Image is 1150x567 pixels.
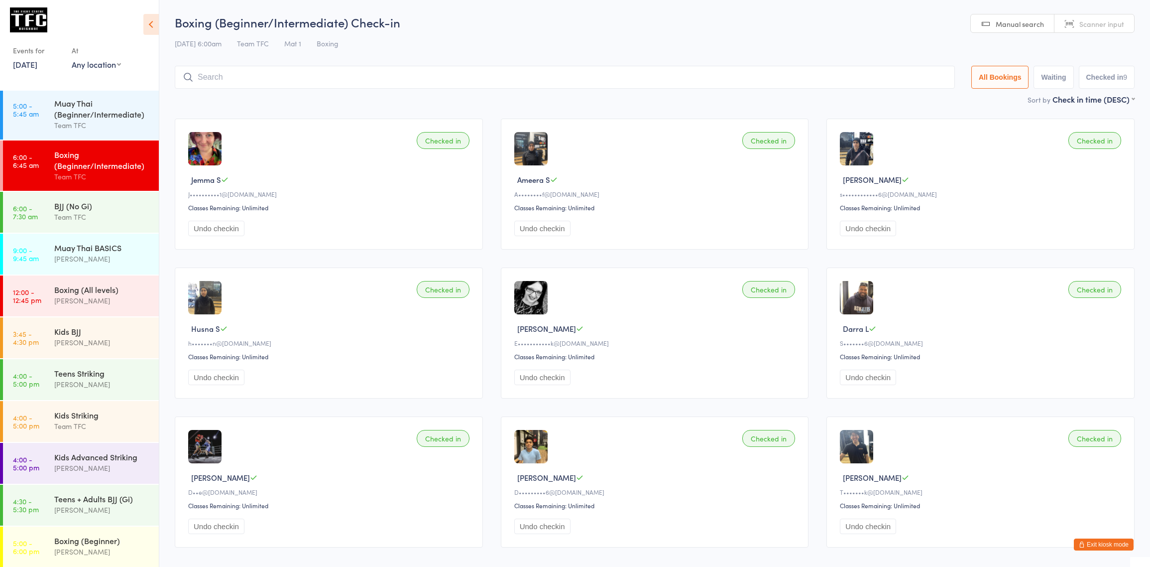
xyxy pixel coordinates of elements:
[188,339,472,347] div: h•••••••n@[DOMAIN_NAME]
[188,190,472,198] div: J••••••••••1@[DOMAIN_NAME]
[188,132,222,165] img: image1740680842.png
[417,281,469,298] div: Checked in
[54,326,150,337] div: Kids BJJ
[175,38,222,48] span: [DATE] 6:00am
[54,421,150,432] div: Team TFC
[1028,95,1050,105] label: Sort by
[188,370,244,385] button: Undo checkin
[54,337,150,348] div: [PERSON_NAME]
[742,281,795,298] div: Checked in
[742,430,795,447] div: Checked in
[1068,430,1121,447] div: Checked in
[13,414,39,429] time: 4:00 - 5:00 pm
[54,535,150,546] div: Boxing (Beginner)
[3,359,159,400] a: 4:00 -5:00 pmTeens Striking[PERSON_NAME]
[1123,73,1127,81] div: 9
[13,204,38,220] time: 6:00 - 7:30 am
[3,141,159,191] a: 6:00 -6:45 amBoxing (Beginner/Intermediate)Team TFC
[3,192,159,233] a: 6:00 -7:30 amBJJ (No Gi)Team TFC
[317,38,339,48] span: Boxing
[54,504,150,516] div: [PERSON_NAME]
[175,14,1135,30] h2: Boxing (Beginner/Intermediate) Check-in
[840,132,873,165] img: image1757365185.png
[514,488,799,496] div: D•••••••••6@[DOMAIN_NAME]
[1068,281,1121,298] div: Checked in
[54,410,150,421] div: Kids Striking
[417,430,469,447] div: Checked in
[1079,66,1135,89] button: Checked in9
[840,430,873,463] img: image1724702497.png
[840,370,896,385] button: Undo checkin
[514,430,548,463] img: image1748203224.png
[3,401,159,442] a: 4:00 -5:00 pmKids StrikingTeam TFC
[54,379,150,390] div: [PERSON_NAME]
[54,284,150,295] div: Boxing (All levels)
[13,539,39,555] time: 5:00 - 6:00 pm
[13,455,39,471] time: 4:00 - 5:00 pm
[843,472,902,483] span: [PERSON_NAME]
[54,451,150,462] div: Kids Advanced Striking
[3,443,159,484] a: 4:00 -5:00 pmKids Advanced Striking[PERSON_NAME]
[843,174,902,185] span: [PERSON_NAME]
[1034,66,1073,89] button: Waiting
[13,497,39,513] time: 4:30 - 5:30 pm
[188,501,472,510] div: Classes Remaining: Unlimited
[840,352,1124,361] div: Classes Remaining: Unlimited
[514,221,571,236] button: Undo checkin
[13,288,41,304] time: 12:00 - 12:45 pm
[517,472,576,483] span: [PERSON_NAME]
[3,485,159,526] a: 4:30 -5:30 pmTeens + Adults BJJ (Gi)[PERSON_NAME]
[971,66,1029,89] button: All Bookings
[13,246,39,262] time: 9:00 - 9:45 am
[54,211,150,223] div: Team TFC
[13,42,62,59] div: Events for
[514,132,548,165] img: image1757019635.png
[54,200,150,211] div: BJJ (No Gi)
[3,89,159,140] a: 5:00 -5:45 amMuay Thai (Beginner/Intermediate)Team TFC
[54,171,150,182] div: Team TFC
[54,253,150,265] div: [PERSON_NAME]
[188,430,222,463] img: image1740908157.png
[13,153,39,169] time: 6:00 - 6:45 am
[514,190,799,198] div: A••••••••f@[DOMAIN_NAME]
[237,38,269,48] span: Team TFC
[191,174,221,185] span: Jemma S
[72,42,121,59] div: At
[3,317,159,358] a: 3:45 -4:30 pmKids BJJ[PERSON_NAME]
[188,203,472,212] div: Classes Remaining: Unlimited
[514,519,571,534] button: Undo checkin
[54,120,150,131] div: Team TFC
[840,221,896,236] button: Undo checkin
[188,281,222,314] img: image1757364928.png
[996,19,1044,29] span: Manual search
[188,352,472,361] div: Classes Remaining: Unlimited
[54,242,150,253] div: Muay Thai BASICS
[742,132,795,149] div: Checked in
[13,330,39,346] time: 3:45 - 4:30 pm
[514,501,799,510] div: Classes Remaining: Unlimited
[54,493,150,504] div: Teens + Adults BJJ (Gi)
[3,276,159,316] a: 12:00 -12:45 pmBoxing (All levels)[PERSON_NAME]
[843,323,869,334] span: Darra L
[72,59,121,70] div: Any location
[13,59,37,70] a: [DATE]
[54,295,150,306] div: [PERSON_NAME]
[514,339,799,347] div: E•••••••••••k@[DOMAIN_NAME]
[1068,132,1121,149] div: Checked in
[1052,94,1135,105] div: Check in time (DESC)
[188,519,244,534] button: Undo checkin
[188,488,472,496] div: D••e@[DOMAIN_NAME]
[840,488,1124,496] div: T•••••••k@[DOMAIN_NAME]
[175,66,955,89] input: Search
[840,190,1124,198] div: s••••••••••••6@[DOMAIN_NAME]
[514,203,799,212] div: Classes Remaining: Unlimited
[840,501,1124,510] div: Classes Remaining: Unlimited
[514,370,571,385] button: Undo checkin
[840,519,896,534] button: Undo checkin
[3,234,159,275] a: 9:00 -9:45 amMuay Thai BASICS[PERSON_NAME]
[1079,19,1124,29] span: Scanner input
[13,372,39,388] time: 4:00 - 5:00 pm
[840,281,873,314] img: image1755671725.png
[284,38,301,48] span: Mat 1
[517,174,550,185] span: Ameera S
